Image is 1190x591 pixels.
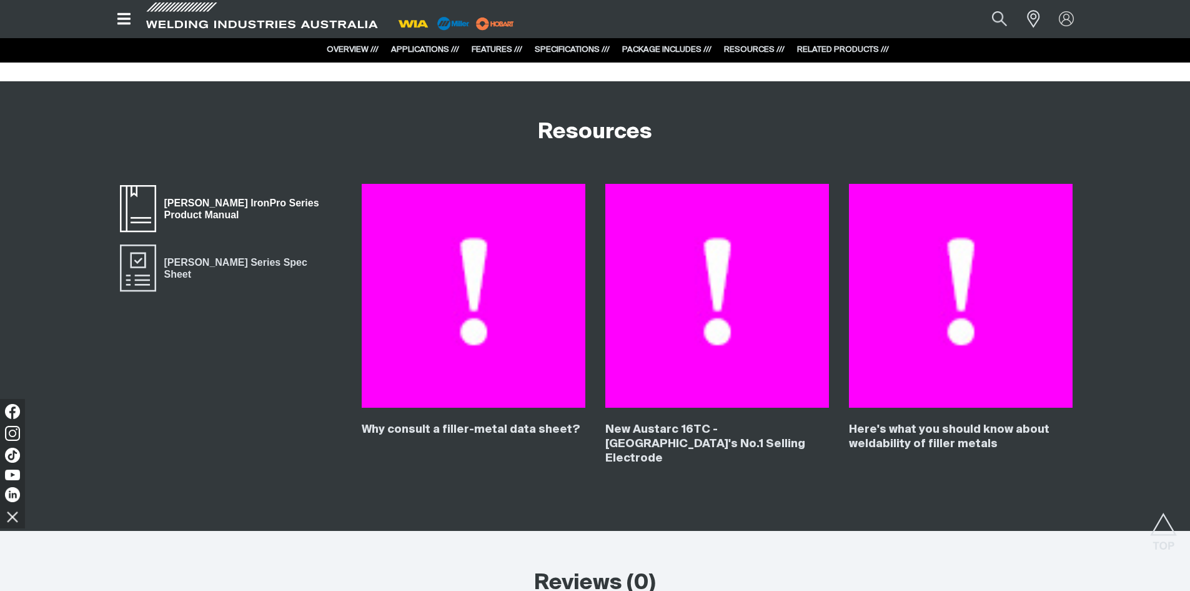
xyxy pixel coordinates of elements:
span: [PERSON_NAME] Series Spec Sheet [156,255,342,283]
input: Search product name or item no. [962,5,1020,33]
a: New Austarc 16TC - [GEOGRAPHIC_DATA]'s No.1 Selling Electrode [605,424,805,464]
img: hide socials [2,506,23,527]
span: [PERSON_NAME] IronPro Series Product Manual [156,194,342,223]
img: Facebook [5,404,20,419]
a: OVERVIEW /// [327,46,379,54]
a: PACKAGE INCLUDES /// [622,46,712,54]
button: Scroll to top [1149,513,1178,541]
img: YouTube [5,470,20,480]
a: Why consult a filler-metal data sheet? [362,424,580,435]
img: miller [472,14,518,33]
a: RELATED PRODUCTS /// [797,46,889,54]
button: Search products [978,5,1021,33]
img: LinkedIn [5,487,20,502]
a: Bernard IronPro Series Product Manual [118,184,342,234]
a: miller [472,19,518,28]
a: FEATURES /// [472,46,522,54]
a: Bernard IronPro Series Spec Sheet [118,243,342,293]
a: RESOURCES /// [724,46,785,54]
img: TikTok [5,448,20,463]
img: Instagram [5,426,20,441]
a: APPLICATIONS /// [391,46,459,54]
h2: Resources [538,119,652,146]
a: SPECIFICATIONS /// [535,46,610,54]
a: Here's what you should know about weldability of filler metals [849,424,1049,450]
